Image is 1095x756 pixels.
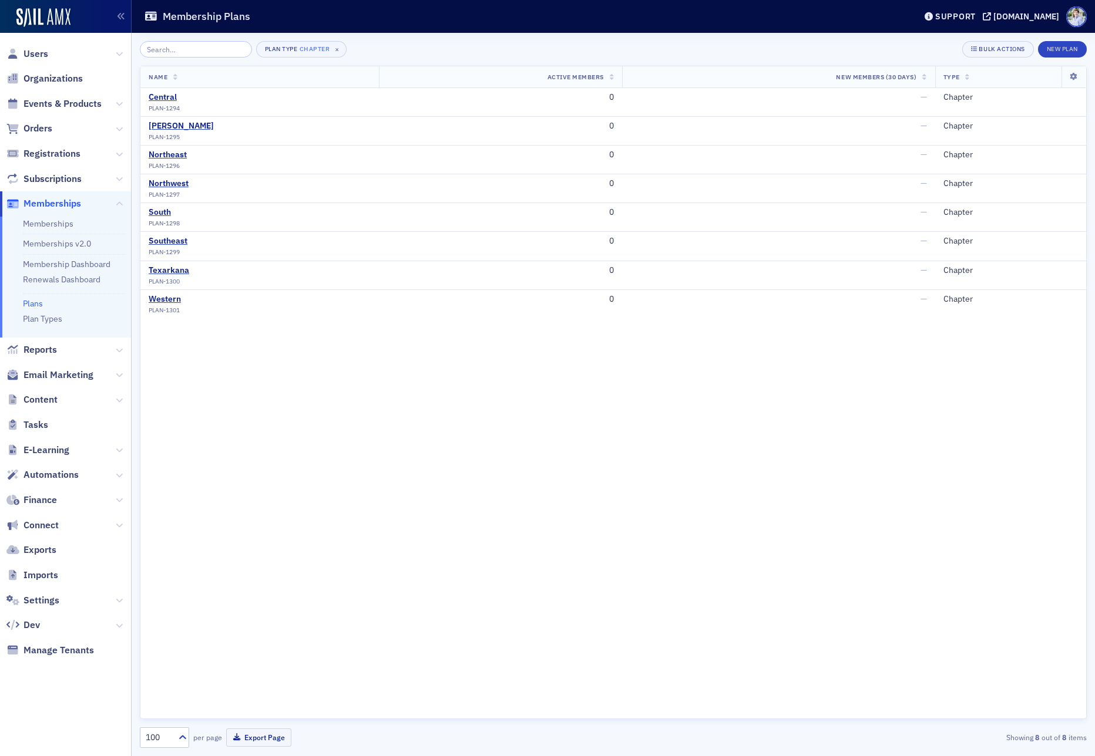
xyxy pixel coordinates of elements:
[6,419,48,431] a: Tasks
[6,619,40,632] a: Dev
[921,92,927,102] span: —
[226,728,291,747] button: Export Page
[983,12,1063,21] button: [DOMAIN_NAME]
[780,732,1087,743] div: Showing out of items
[547,73,604,81] span: Active Members
[23,594,59,607] span: Settings
[921,178,927,188] span: —
[149,191,180,198] span: PLAN-1297
[146,731,172,744] div: 100
[836,73,916,81] span: New Members (30 Days)
[23,519,59,532] span: Connect
[6,544,56,556] a: Exports
[921,120,927,131] span: —
[149,73,167,81] span: Name
[6,48,48,60] a: Users
[23,97,102,110] span: Events & Products
[1038,43,1087,53] a: New Plan
[6,494,57,507] a: Finance
[149,150,187,160] a: Northeast
[943,121,1078,131] div: Chapter
[387,236,614,247] div: 0
[943,92,1078,103] div: Chapter
[193,732,222,743] label: per page
[149,278,180,285] span: PLAN-1300
[149,248,180,256] span: PLAN-1299
[6,97,102,110] a: Events & Products
[23,343,57,356] span: Reports
[1033,732,1042,743] strong: 8
[23,494,57,507] span: Finance
[23,468,79,481] span: Automations
[993,11,1059,22] div: [DOMAIN_NAME]
[387,178,614,189] div: 0
[6,393,58,406] a: Content
[943,236,1078,247] div: Chapter
[6,122,52,135] a: Orders
[6,644,94,657] a: Manage Tenants
[149,294,181,305] a: Western
[921,293,927,304] span: —
[23,644,94,657] span: Manage Tenants
[1060,732,1069,743] strong: 8
[387,207,614,218] div: 0
[23,274,100,285] a: Renewals Dashboard
[149,265,189,276] a: Texarkana
[387,294,614,305] div: 0
[149,121,214,131] a: [PERSON_NAME]
[300,43,330,55] div: Chapter
[6,468,79,481] a: Automations
[6,594,59,607] a: Settings
[149,162,180,170] span: PLAN-1296
[921,235,927,246] span: —
[943,178,1078,189] div: Chapter
[23,173,82,185] span: Subscriptions
[6,369,93,382] a: Email Marketing
[943,265,1078,276] div: Chapter
[943,150,1078,160] div: Chapter
[23,197,81,210] span: Memberships
[149,178,189,189] a: Northwest
[921,265,927,275] span: —
[265,45,298,53] div: Plan Type
[149,306,180,314] span: PLAN-1301
[16,8,70,27] img: SailAMX
[149,207,180,218] a: South
[935,11,976,22] div: Support
[332,44,342,55] span: ×
[979,46,1025,52] div: Bulk Actions
[23,238,91,249] a: Memberships v2.0
[23,122,52,135] span: Orders
[23,147,80,160] span: Registrations
[387,265,614,276] div: 0
[23,259,110,269] a: Membership Dashboard
[962,41,1033,58] button: Bulk Actions
[6,173,82,185] a: Subscriptions
[1038,41,1087,58] button: New Plan
[943,207,1078,218] div: Chapter
[23,313,62,324] a: Plan Types
[23,419,48,431] span: Tasks
[149,133,180,141] span: PLAN-1295
[6,147,80,160] a: Registrations
[149,92,180,103] a: Central
[149,220,180,227] span: PLAN-1298
[387,150,614,160] div: 0
[6,444,69,457] a: E-Learning
[921,149,927,160] span: —
[149,236,187,247] div: Southeast
[149,104,180,112] span: PLAN-1294
[23,569,58,582] span: Imports
[23,218,73,229] a: Memberships
[23,393,58,406] span: Content
[387,92,614,103] div: 0
[387,121,614,131] div: 0
[6,519,59,532] a: Connect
